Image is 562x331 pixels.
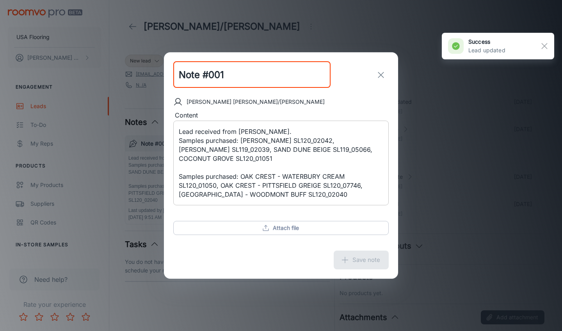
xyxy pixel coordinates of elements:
[468,37,505,46] h6: success
[173,221,389,235] button: Attach file
[373,67,389,83] button: exit
[187,98,325,106] p: [PERSON_NAME] [PERSON_NAME]/[PERSON_NAME]
[468,46,505,55] p: Lead updated
[173,62,331,88] input: Title
[179,127,383,199] textarea: Lead received from [PERSON_NAME]. Samples purchased: [PERSON_NAME] SL120_02042, [PERSON_NAME] SL1...
[173,110,389,121] div: Content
